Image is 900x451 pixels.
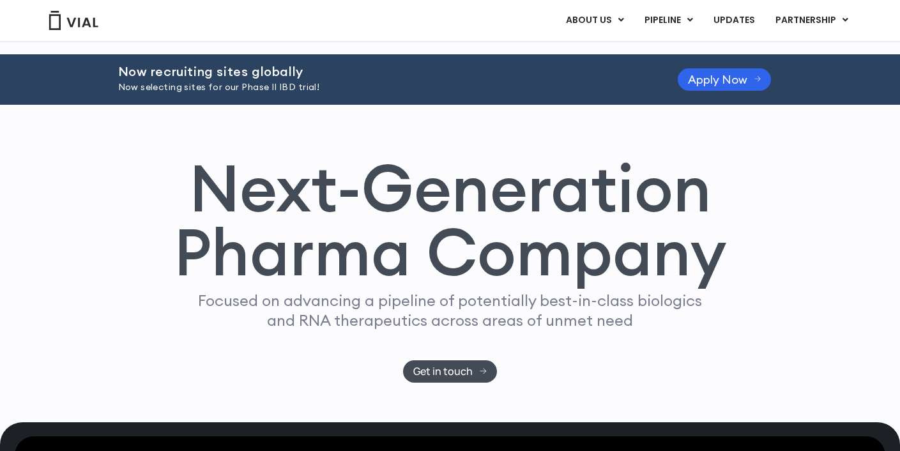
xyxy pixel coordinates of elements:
[688,75,747,84] span: Apply Now
[118,65,646,79] h2: Now recruiting sites globally
[765,10,858,31] a: PARTNERSHIPMenu Toggle
[703,10,765,31] a: UPDATES
[678,68,772,91] a: Apply Now
[403,360,497,383] a: Get in touch
[48,11,99,30] img: Vial Logo
[556,10,634,31] a: ABOUT USMenu Toggle
[174,156,727,285] h1: Next-Generation Pharma Company
[193,291,708,330] p: Focused on advancing a pipeline of potentially best-in-class biologics and RNA therapeutics acros...
[634,10,703,31] a: PIPELINEMenu Toggle
[118,80,646,95] p: Now selecting sites for our Phase II IBD trial!
[413,367,473,376] span: Get in touch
